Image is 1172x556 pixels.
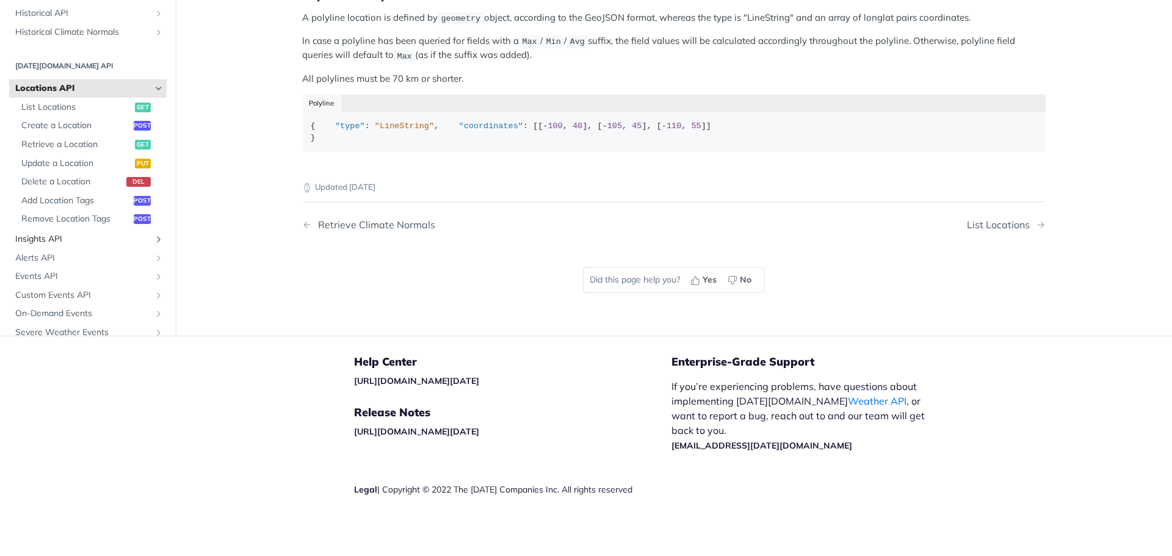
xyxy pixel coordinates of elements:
[154,253,164,263] button: Show subpages for Alerts API
[302,34,1046,63] p: In case a polyline has been queried for fields with a / / suffix, the field values will be calcul...
[967,219,1036,231] div: List Locations
[15,173,167,191] a: Delete a Locationdel
[21,176,123,188] span: Delete a Location
[375,121,434,131] span: "LineString"
[9,286,167,305] a: Custom Events APIShow subpages for Custom Events API
[15,26,151,38] span: Historical Climate Normals
[135,140,151,150] span: get
[848,395,906,407] a: Weather API
[302,207,1046,243] nav: Pagination Controls
[21,195,131,207] span: Add Location Tags
[15,289,151,301] span: Custom Events API
[354,375,479,386] a: [URL][DOMAIN_NAME][DATE]
[311,120,1038,144] div: { : , : [[ , ], [ , ], [ , ]] }
[354,484,377,495] a: Legal
[602,121,607,131] span: -
[671,355,957,369] h5: Enterprise-Grade Support
[154,27,164,37] button: Show subpages for Historical Climate Normals
[9,23,167,42] a: Historical Climate NormalsShow subpages for Historical Climate Normals
[154,272,164,281] button: Show subpages for Events API
[671,379,938,452] p: If you’re experiencing problems, have questions about implementing [DATE][DOMAIN_NAME] , or want ...
[154,9,164,18] button: Show subpages for Historical API
[15,154,167,173] a: Update a Locationput
[723,271,758,289] button: No
[9,305,167,323] a: On-Demand EventsShow subpages for On-Demand Events
[667,121,681,131] span: 110
[662,121,667,131] span: -
[15,135,167,154] a: Retrieve a Locationget
[15,270,151,283] span: Events API
[573,121,582,131] span: 40
[135,103,151,112] span: get
[703,273,717,286] span: Yes
[632,121,642,131] span: 45
[9,323,167,342] a: Severe Weather EventsShow subpages for Severe Weather Events
[21,101,132,114] span: List Locations
[154,328,164,338] button: Show subpages for Severe Weather Events
[9,60,167,71] h2: [DATE][DOMAIN_NAME] API
[15,327,151,339] span: Severe Weather Events
[21,139,132,151] span: Retrieve a Location
[15,82,151,95] span: Locations API
[126,177,151,187] span: del
[302,181,1046,193] p: Updated [DATE]
[607,121,622,131] span: 105
[15,210,167,228] a: Remove Location Tagspost
[312,219,435,231] div: Retrieve Climate Normals
[134,214,151,224] span: post
[459,121,523,131] span: "coordinates"
[335,121,365,131] span: "type"
[21,157,132,170] span: Update a Location
[354,355,671,369] h5: Help Center
[15,308,151,320] span: On-Demand Events
[740,273,751,286] span: No
[522,37,537,46] span: Max
[546,37,560,46] span: Min
[15,233,151,245] span: Insights API
[441,14,480,23] span: geometry
[543,121,548,131] span: -
[15,252,151,264] span: Alerts API
[583,267,765,293] div: Did this page help you?
[967,219,1046,231] a: Next Page: List Locations
[548,121,562,131] span: 100
[9,4,167,23] a: Historical APIShow subpages for Historical API
[21,120,131,132] span: Create a Location
[154,84,164,93] button: Hide subpages for Locations API
[15,117,167,135] a: Create a Locationpost
[134,121,151,131] span: post
[21,213,131,225] span: Remove Location Tags
[154,291,164,300] button: Show subpages for Custom Events API
[15,98,167,117] a: List Locationsget
[15,192,167,210] a: Add Location Tagspost
[15,7,151,20] span: Historical API
[692,121,701,131] span: 55
[302,219,621,231] a: Previous Page: Retrieve Climate Normals
[397,51,411,60] span: Max
[154,309,164,319] button: Show subpages for On-Demand Events
[302,11,1046,25] p: A polyline location is defined by object, according to the GeoJSON format, whereas the type is "L...
[9,79,167,98] a: Locations APIHide subpages for Locations API
[302,72,1046,86] p: All polylines must be 70 km or shorter.
[671,440,852,451] a: [EMAIL_ADDRESS][DATE][DOMAIN_NAME]
[354,426,479,437] a: [URL][DOMAIN_NAME][DATE]
[135,159,151,168] span: put
[9,230,167,248] a: Insights APIShow subpages for Insights API
[9,267,167,286] a: Events APIShow subpages for Events API
[154,234,164,244] button: Show subpages for Insights API
[686,271,723,289] button: Yes
[9,249,167,267] a: Alerts APIShow subpages for Alerts API
[354,405,671,420] h5: Release Notes
[354,483,671,496] div: | Copyright © 2022 The [DATE] Companies Inc. All rights reserved
[570,37,585,46] span: Avg
[134,196,151,206] span: post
